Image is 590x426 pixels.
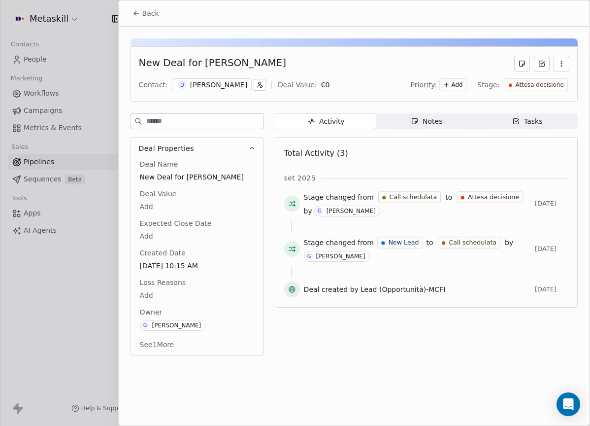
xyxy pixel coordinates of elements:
span: Attesa decisione [468,193,519,202]
span: Stage changed from [304,238,374,248]
div: [PERSON_NAME] [152,322,201,329]
span: D [178,81,186,89]
div: Notes [411,116,442,127]
span: New Deal for [PERSON_NAME] [140,172,255,182]
span: € 0 [321,81,330,89]
span: Deal Value [138,189,179,199]
span: by [505,238,513,248]
span: Total Activity (3) [284,148,348,158]
span: Created Date [138,248,188,258]
span: [DATE] [535,285,569,293]
div: Deal Value: [278,80,317,90]
span: Add [452,81,463,89]
div: Deal Properties [131,159,263,355]
span: Add [140,231,255,241]
span: Deal Properties [139,143,194,153]
div: G [318,207,322,215]
span: to [426,238,433,248]
div: New Deal for [PERSON_NAME] [139,56,286,71]
span: Owner [138,307,164,317]
span: set 2025 [284,173,316,183]
span: Attesa decisione [516,81,564,89]
button: See1More [134,336,180,354]
span: New Lead [389,238,419,247]
span: Add [140,290,255,300]
div: Open Intercom Messenger [557,392,580,416]
span: Call schedulata [390,193,437,202]
div: Tasks [512,116,543,127]
span: by [304,206,312,216]
button: Deal Properties [131,138,263,159]
span: Loss Reasons [138,278,188,287]
div: [PERSON_NAME] [327,208,376,214]
div: G [307,252,311,260]
span: Deal Name [138,159,180,169]
span: [DATE] 10:15 AM [140,261,255,271]
span: Stage changed from [304,192,374,202]
span: [DATE] [535,200,569,208]
div: [PERSON_NAME] [190,80,247,90]
span: Priority: [411,80,437,90]
span: [DATE] [535,245,569,253]
span: Deal created by [304,284,359,294]
button: Back [127,4,165,22]
span: Add [140,202,255,212]
div: Contact: [139,80,168,90]
span: Lead (Opportunità)-MCFI [361,284,445,294]
span: Expected Close Date [138,218,214,228]
span: Stage: [477,80,499,90]
div: G [143,321,147,329]
span: Call schedulata [449,238,496,247]
span: Back [142,8,159,18]
div: [PERSON_NAME] [316,253,365,260]
span: to [445,192,452,202]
